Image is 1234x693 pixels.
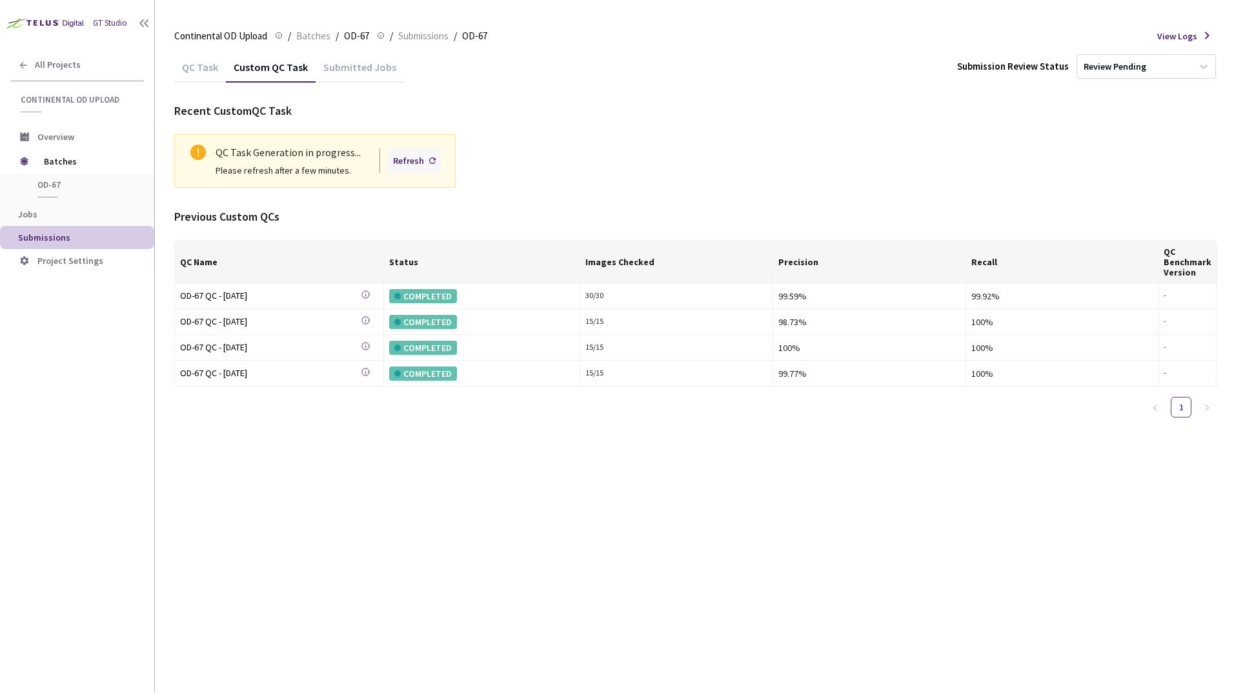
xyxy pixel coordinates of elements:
[180,314,361,329] a: OD-67 QC - [DATE]
[454,28,457,44] li: /
[294,28,333,43] a: Batches
[1171,397,1191,417] a: 1
[778,289,961,303] div: 99.59%
[174,103,1217,119] div: Recent Custom QC Task
[1084,61,1146,73] div: Review Pending
[180,366,361,380] div: OD-67 QC - [DATE]
[966,241,1158,283] th: Recall
[1197,397,1217,417] li: Next Page
[226,61,316,83] div: Custom QC Task
[971,341,1153,355] div: 100%
[180,288,361,303] a: OD-67 QC - [DATE]
[585,316,767,328] div: 15 / 15
[1158,241,1217,283] th: QC Benchmark Version
[1171,397,1191,417] li: 1
[390,28,393,44] li: /
[180,314,361,328] div: OD-67 QC - [DATE]
[175,241,384,283] th: QC Name
[216,163,445,177] div: Please refresh after a few minutes.
[778,367,961,381] div: 99.77%
[316,61,404,83] div: Submitted Jobs
[396,28,451,43] a: Submissions
[174,208,1217,225] div: Previous Custom QCs
[18,208,37,220] span: Jobs
[778,315,961,329] div: 98.73%
[957,59,1069,73] div: Submission Review Status
[18,232,70,243] span: Submissions
[389,289,457,303] div: COMPLETED
[384,241,580,283] th: Status
[21,94,136,105] span: Continental OD Upload
[344,28,369,44] span: OD-67
[1164,316,1211,328] div: -
[1164,367,1211,379] div: -
[773,241,967,283] th: Precision
[585,341,767,354] div: 15 / 15
[296,28,330,44] span: Batches
[462,28,487,44] span: OD-67
[190,145,206,160] span: exclamation-circle
[585,290,767,302] div: 30 / 30
[44,148,132,174] span: Batches
[37,131,74,143] span: Overview
[778,341,961,355] div: 100%
[1164,290,1211,302] div: -
[37,179,133,190] span: OD-67
[1157,30,1197,43] span: View Logs
[1203,404,1211,412] span: right
[174,28,267,44] span: Continental OD Upload
[1151,404,1159,412] span: left
[1164,341,1211,354] div: -
[37,255,103,266] span: Project Settings
[336,28,339,44] li: /
[585,367,767,379] div: 15 / 15
[389,315,457,329] div: COMPLETED
[180,340,361,354] div: OD-67 QC - [DATE]
[389,341,457,355] div: COMPLETED
[93,17,127,30] div: GT Studio
[288,28,291,44] li: /
[971,289,1153,303] div: 99.92%
[35,59,81,70] span: All Projects
[389,367,457,381] div: COMPLETED
[393,154,424,168] div: Refresh
[216,145,445,161] div: QC Task Generation in progress...
[180,340,361,355] a: OD-67 QC - [DATE]
[180,366,361,381] a: OD-67 QC - [DATE]
[971,315,1153,329] div: 100%
[174,61,226,83] div: QC Task
[580,241,773,283] th: Images Checked
[1145,397,1166,417] li: Previous Page
[1197,397,1217,417] button: right
[971,367,1153,381] div: 100%
[398,28,449,44] span: Submissions
[1145,397,1166,417] button: left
